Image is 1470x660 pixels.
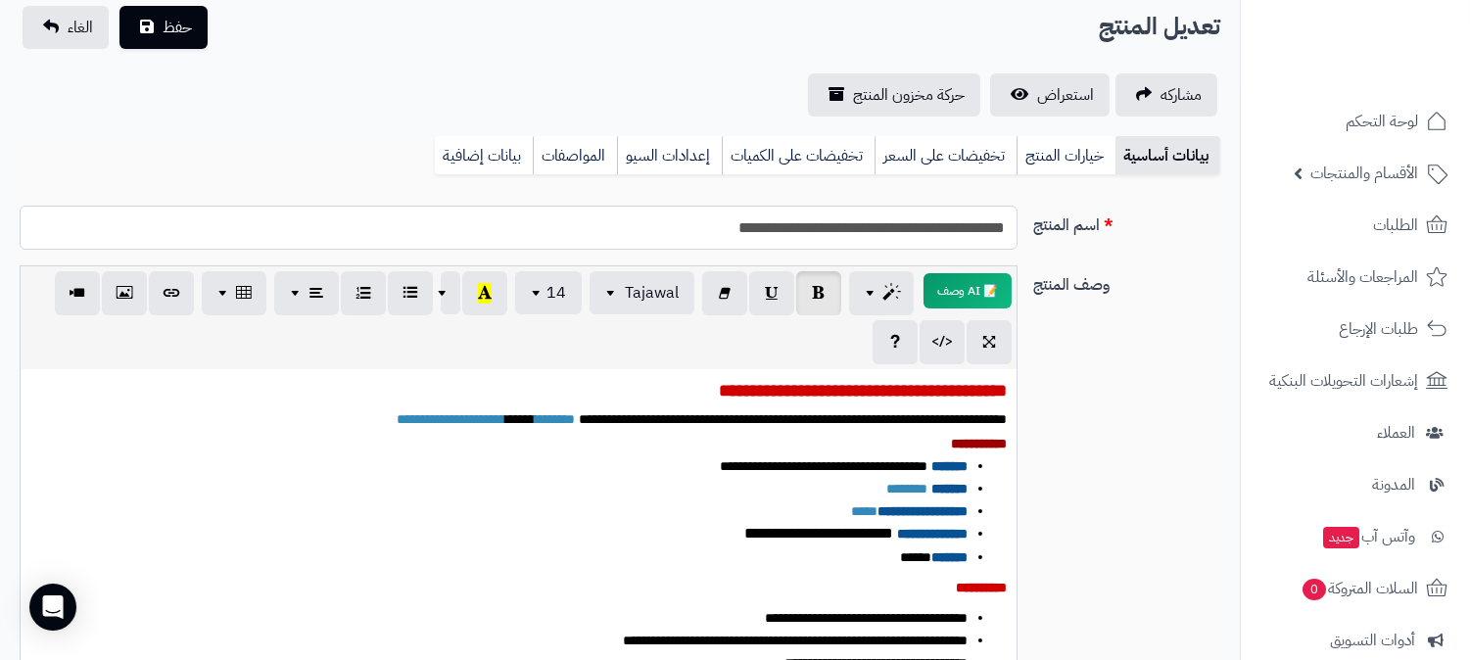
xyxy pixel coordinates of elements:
a: استعراض [990,73,1110,117]
span: حفظ [163,16,192,39]
span: إشعارات التحويلات البنكية [1269,367,1418,395]
span: المدونة [1372,471,1415,498]
button: 📝 AI وصف [924,273,1012,308]
span: طلبات الإرجاع [1339,315,1418,343]
span: لوحة التحكم [1346,108,1418,135]
span: Tajawal [625,281,679,305]
a: المواصفات [533,136,617,175]
label: وصف المنتج [1025,265,1228,297]
span: استعراض [1037,83,1094,107]
label: اسم المنتج [1025,206,1228,237]
a: تخفيضات على الكميات [722,136,875,175]
a: بيانات إضافية [435,136,533,175]
span: الأقسام والمنتجات [1310,160,1418,187]
span: 14 [546,281,566,305]
a: وآتس آبجديد [1253,513,1458,560]
span: 0 [1303,579,1326,600]
a: تخفيضات على السعر [875,136,1017,175]
a: إشعارات التحويلات البنكية [1253,357,1458,404]
button: حفظ [119,6,208,49]
span: الطلبات [1373,212,1418,239]
a: طلبات الإرجاع [1253,306,1458,353]
a: المراجعات والأسئلة [1253,254,1458,301]
a: مشاركه [1115,73,1217,117]
span: أدوات التسويق [1330,627,1415,654]
h2: تعديل المنتج [1099,7,1220,47]
a: الغاء [23,6,109,49]
span: جديد [1323,527,1359,548]
a: الطلبات [1253,202,1458,249]
a: العملاء [1253,409,1458,456]
img: logo-2.png [1337,52,1451,93]
a: المدونة [1253,461,1458,508]
a: خيارات المنتج [1017,136,1115,175]
a: حركة مخزون المنتج [808,73,980,117]
span: مشاركه [1161,83,1202,107]
a: السلات المتروكة0 [1253,565,1458,612]
span: السلات المتروكة [1301,575,1418,602]
div: Open Intercom Messenger [29,584,76,631]
a: لوحة التحكم [1253,98,1458,145]
span: وآتس آب [1321,523,1415,550]
span: العملاء [1377,419,1415,447]
a: بيانات أساسية [1115,136,1220,175]
span: المراجعات والأسئلة [1307,263,1418,291]
button: Tajawal [590,271,694,314]
button: 14 [515,271,582,314]
span: الغاء [68,16,93,39]
a: إعدادات السيو [617,136,722,175]
span: حركة مخزون المنتج [853,83,965,107]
